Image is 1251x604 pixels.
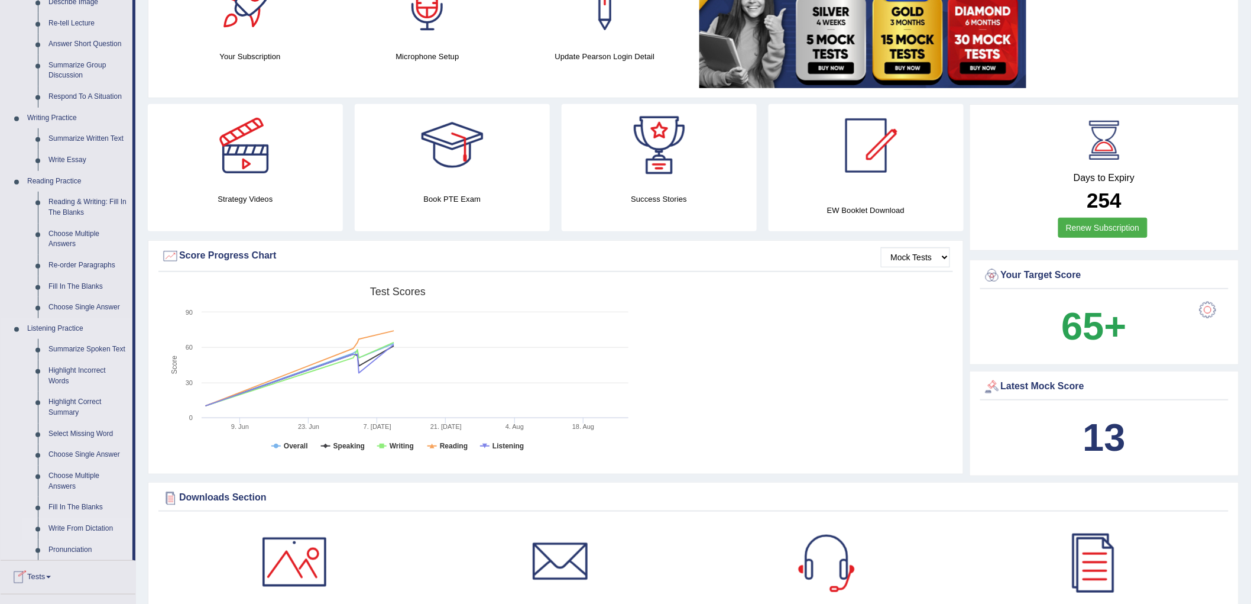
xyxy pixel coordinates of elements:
[43,34,132,55] a: Answer Short Question
[1087,189,1122,212] b: 254
[43,192,132,223] a: Reading & Writing: Fill In The Blanks
[231,423,249,430] tspan: 9. Jun
[390,442,414,450] tspan: Writing
[148,193,343,205] h4: Strategy Videos
[186,344,193,351] text: 60
[572,423,594,430] tspan: 18. Aug
[189,414,193,421] text: 0
[22,108,132,129] a: Writing Practice
[355,193,550,205] h4: Book PTE Exam
[364,423,391,430] tspan: 7. [DATE]
[43,497,132,518] a: Fill In The Blanks
[43,255,132,276] a: Re-order Paragraphs
[1062,305,1127,348] b: 65+
[43,424,132,445] a: Select Missing Word
[43,466,132,497] a: Choose Multiple Answers
[43,13,132,34] a: Re-tell Lecture
[43,128,132,150] a: Summarize Written Text
[492,442,524,450] tspan: Listening
[298,423,319,430] tspan: 23. Jun
[505,423,524,430] tspan: 4. Aug
[769,204,964,217] h4: EW Booklet Download
[333,442,365,450] tspan: Speaking
[43,224,132,255] a: Choose Multiple Answers
[430,423,462,430] tspan: 21. [DATE]
[43,392,132,423] a: Highlight Correct Summary
[43,276,132,298] a: Fill In The Blanks
[562,193,757,205] h4: Success Stories
[43,518,132,540] a: Write From Dictation
[345,50,510,63] h4: Microphone Setup
[161,247,950,265] div: Score Progress Chart
[370,286,426,298] tspan: Test scores
[167,50,333,63] h4: Your Subscription
[440,442,468,450] tspan: Reading
[43,360,132,392] a: Highlight Incorrect Words
[161,489,1226,507] div: Downloads Section
[186,309,193,316] text: 90
[522,50,688,63] h4: Update Pearson Login Detail
[43,150,132,171] a: Write Essay
[43,339,132,360] a: Summarize Spoken Text
[22,318,132,340] a: Listening Practice
[43,297,132,318] a: Choose Single Answer
[284,442,308,450] tspan: Overall
[43,540,132,561] a: Pronunciation
[983,267,1226,285] div: Your Target Score
[43,55,132,86] a: Summarize Group Discussion
[22,171,132,192] a: Reading Practice
[983,173,1226,183] h4: Days to Expiry
[1,561,135,590] a: Tests
[983,378,1226,396] div: Latest Mock Score
[1083,416,1126,459] b: 13
[1058,218,1148,238] a: Renew Subscription
[170,356,179,374] tspan: Score
[43,444,132,466] a: Choose Single Answer
[186,379,193,386] text: 30
[43,86,132,108] a: Respond To A Situation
